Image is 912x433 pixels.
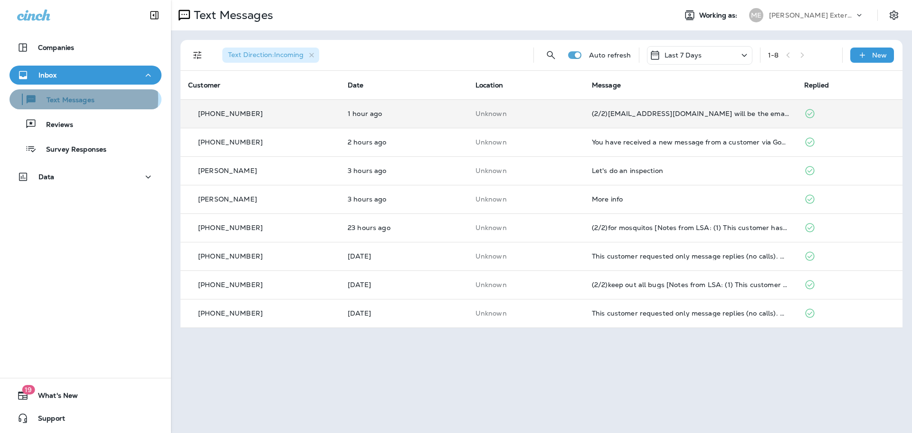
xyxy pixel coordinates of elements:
[190,8,273,22] p: Text Messages
[592,281,789,289] div: (2/2)keep out all bugs [Notes from LSA: (1) This customer has requested a quote (2) This customer...
[348,224,460,231] p: Sep 8, 2025 04:06 PM
[475,110,577,117] p: This customer does not have a last location and the phone number they messaged is not assigned to...
[475,309,577,317] p: This customer does not have a last location and the phone number they messaged is not assigned to...
[141,6,168,25] button: Collapse Sidebar
[198,138,263,146] p: [PHONE_NUMBER]
[592,252,789,260] div: This customer requested only message replies (no calls). Reply here or respond via your LSA dashb...
[198,110,263,117] p: [PHONE_NUMBER]
[592,224,789,231] div: (2/2)for mosquitos [Notes from LSA: (1) This customer has requested a quote (2) This customer has...
[9,167,161,186] button: Data
[475,195,577,203] p: This customer does not have a last location and the phone number they messaged is not assigned to...
[198,167,257,174] p: [PERSON_NAME]
[665,51,702,59] p: Last 7 Days
[9,38,161,57] button: Companies
[348,281,460,289] p: Sep 3, 2025 08:54 AM
[475,281,577,289] p: This customer does not have a last location and the phone number they messaged is not assigned to...
[28,414,65,426] span: Support
[348,110,460,117] p: Sep 9, 2025 02:17 PM
[475,224,577,231] p: This customer does not have a last location and the phone number they messaged is not assigned to...
[592,195,789,203] div: More info
[541,46,560,65] button: Search Messages
[885,7,902,24] button: Settings
[222,48,319,63] div: Text Direction:Incoming
[22,385,35,395] span: 19
[348,195,460,203] p: Sep 9, 2025 12:11 PM
[38,44,74,51] p: Companies
[348,138,460,146] p: Sep 9, 2025 12:51 PM
[589,51,631,59] p: Auto refresh
[28,392,78,403] span: What's New
[198,224,263,231] p: [PHONE_NUMBER]
[9,386,161,405] button: 19What's New
[804,81,829,89] span: Replied
[592,81,621,89] span: Message
[699,11,740,19] span: Working as:
[769,11,855,19] p: [PERSON_NAME] Exterminating
[9,409,161,428] button: Support
[592,309,789,317] div: This customer requested only message replies (no calls). Reply here or respond via your LSA dashb...
[37,96,95,105] p: Text Messages
[348,309,460,317] p: Sep 2, 2025 02:37 PM
[198,281,263,289] p: [PHONE_NUMBER]
[9,139,161,159] button: Survey Responses
[228,50,304,59] span: Text Direction : Incoming
[872,51,887,59] p: New
[592,110,789,117] div: (2/2)Coffey716@msn.com will be the email used to send report. R/ Mike Coffey.
[348,167,460,174] p: Sep 9, 2025 12:23 PM
[348,252,460,260] p: Sep 8, 2025 03:29 PM
[198,252,263,260] p: [PHONE_NUMBER]
[37,121,73,130] p: Reviews
[37,145,106,154] p: Survey Responses
[38,173,55,181] p: Data
[9,66,161,85] button: Inbox
[592,138,789,146] div: You have received a new message from a customer via Google Local Services Ads. Customer Name: , S...
[475,252,577,260] p: This customer does not have a last location and the phone number they messaged is not assigned to...
[198,195,257,203] p: [PERSON_NAME]
[475,81,503,89] span: Location
[749,8,763,22] div: ME
[188,81,220,89] span: Customer
[188,46,207,65] button: Filters
[38,71,57,79] p: Inbox
[9,114,161,134] button: Reviews
[348,81,364,89] span: Date
[475,167,577,174] p: This customer does not have a last location and the phone number they messaged is not assigned to...
[9,89,161,109] button: Text Messages
[768,51,779,59] div: 1 - 8
[475,138,577,146] p: This customer does not have a last location and the phone number they messaged is not assigned to...
[198,309,263,317] p: [PHONE_NUMBER]
[592,167,789,174] div: Let's do an inspection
